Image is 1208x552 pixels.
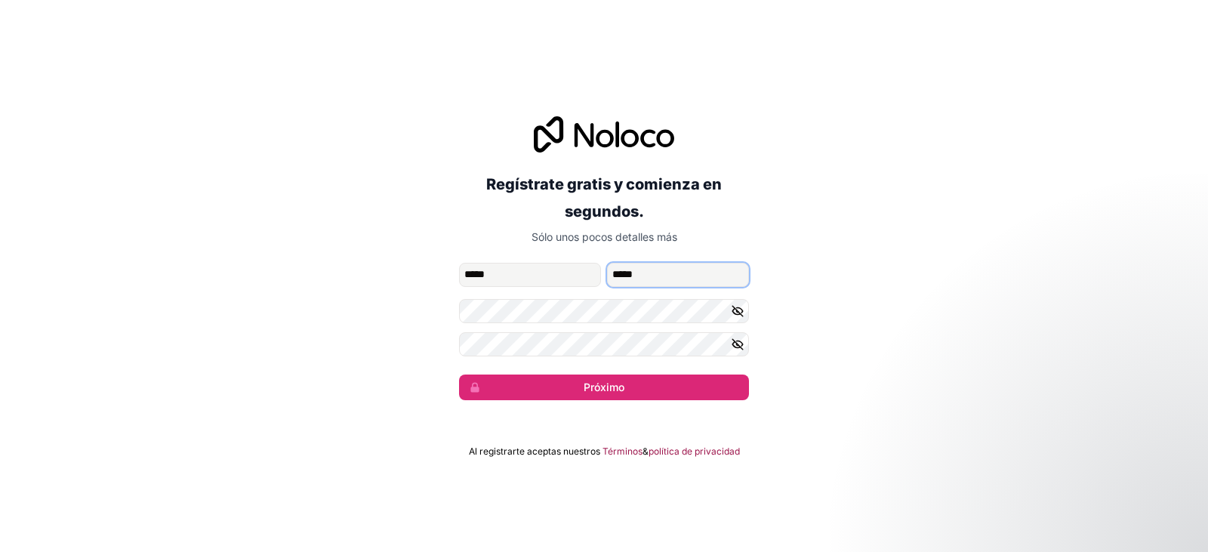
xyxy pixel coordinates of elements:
input: apellido [607,263,749,287]
button: Próximo [459,375,749,400]
font: Regístrate gratis y comienza en segundos. [486,175,722,220]
a: política de privacidad [649,446,740,458]
font: Próximo [584,381,624,393]
font: & [643,446,649,457]
iframe: Mensaje de notificaciones del intercomunicador [906,439,1208,544]
font: Al registrarte aceptas nuestros [469,446,600,457]
input: Confirmar Contraseña [459,332,749,356]
input: nombre de pila [459,263,601,287]
font: Sólo unos pocos detalles más [532,230,677,243]
a: Términos [602,446,643,458]
input: Contraseña [459,299,749,323]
